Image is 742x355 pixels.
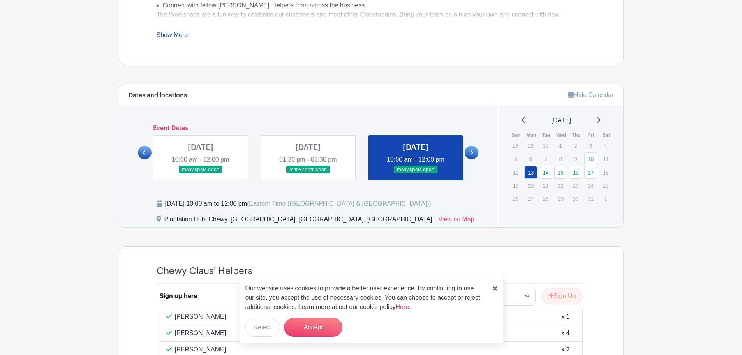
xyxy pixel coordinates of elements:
h4: Chewy Claus' Helpers [157,265,252,277]
p: 12 [509,166,522,178]
div: Sign up here [160,291,197,301]
p: 1 [554,140,567,152]
h6: Event Dates [152,125,465,132]
p: 24 [584,180,597,192]
button: Accept [284,318,342,337]
p: 28 [509,140,522,152]
p: [PERSON_NAME] [175,329,226,338]
th: Wed [554,131,569,139]
p: 18 [599,166,612,178]
p: 25 [599,180,612,192]
th: Sat [599,131,614,139]
button: Reject [245,318,279,337]
img: close_button-5f87c8562297e5c2d7936805f587ecaba9071eb48480494691a3f1689db116b3.svg [493,286,497,291]
button: Sign Up [542,288,583,304]
span: [DATE] [552,116,571,125]
a: 10 [584,152,597,165]
p: 7 [539,153,552,165]
a: View on Map [438,215,474,227]
p: 5 [509,153,522,165]
p: 6 [524,153,537,165]
p: 22 [554,180,567,192]
span: (Eastern Time ([GEOGRAPHIC_DATA] & [GEOGRAPHIC_DATA])) [247,200,431,207]
p: 1 [599,193,612,205]
p: 29 [554,193,567,205]
div: [DATE] 10:00 am to 12:00 pm [165,199,431,208]
div: Plantation Hub, Chewy, [GEOGRAPHIC_DATA], [GEOGRAPHIC_DATA], [GEOGRAPHIC_DATA] [164,215,432,227]
h6: Dates and locations [129,92,187,99]
p: 9 [569,153,582,165]
p: 30 [539,140,552,152]
li: Connect with fellow [PERSON_NAME]’ Helpers from across the business [163,1,586,10]
p: 4 [599,140,612,152]
th: Mon [524,131,539,139]
a: 15 [554,166,567,179]
a: 14 [539,166,552,179]
p: 3 [584,140,597,152]
p: 2 [569,140,582,152]
p: 21 [539,180,552,192]
a: Show More [157,32,188,41]
p: 31 [584,193,597,205]
div: x 4 [561,329,569,338]
div: The Workshops are a fun way to celebrate our customers and meet other Chewtopians! Bring your tea... [157,10,586,76]
p: 27 [524,193,537,205]
p: 26 [509,193,522,205]
th: Sun [509,131,524,139]
p: 28 [539,193,552,205]
a: 16 [569,166,582,179]
p: Our website uses cookies to provide a better user experience. By continuing to use our site, you ... [245,284,485,312]
a: Here [396,304,409,310]
p: 23 [569,180,582,192]
p: [PERSON_NAME] [175,312,226,321]
p: 30 [569,193,582,205]
a: 17 [584,166,597,179]
a: Hide Calendar [568,92,613,98]
p: 11 [599,153,612,165]
p: 29 [524,140,537,152]
p: 8 [554,153,567,165]
p: 19 [509,180,522,192]
div: x 1 [561,312,569,321]
p: [PERSON_NAME] [175,345,285,354]
p: 20 [524,180,537,192]
th: Thu [569,131,584,139]
a: 13 [524,166,537,179]
th: Tue [539,131,554,139]
th: Fri [584,131,599,139]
